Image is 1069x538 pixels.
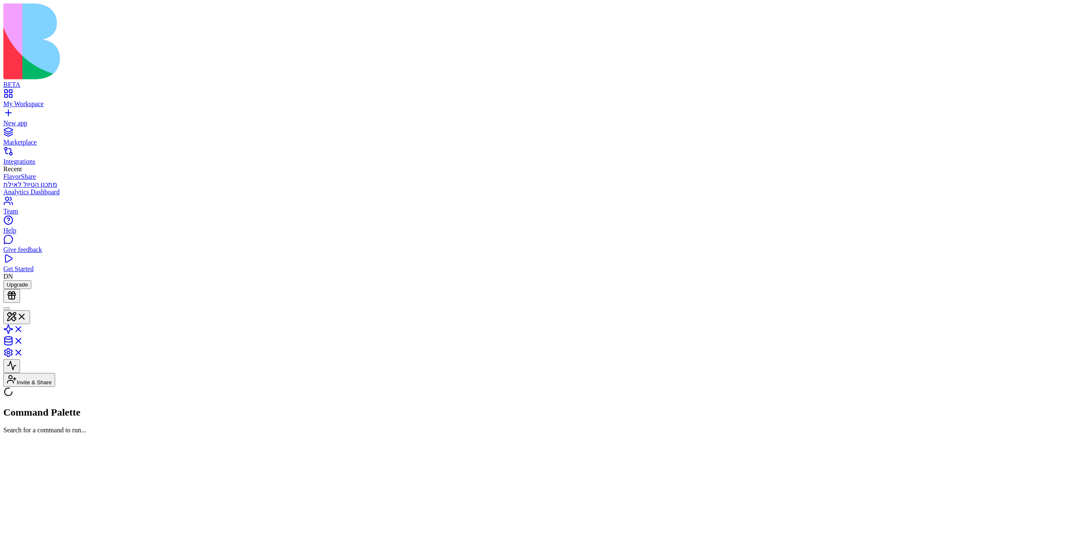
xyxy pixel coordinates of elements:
a: Upgrade [3,281,31,288]
a: Get Started [3,258,1066,273]
div: Get Started [3,265,1066,273]
a: FlavorShare [3,173,1066,180]
a: Give feedback [3,239,1066,254]
a: Marketplace [3,131,1066,146]
div: BETA [3,81,1066,89]
div: Help [3,227,1066,234]
div: Marketplace [3,139,1066,146]
a: Team [3,200,1066,215]
a: New app [3,112,1066,127]
a: Analytics Dashboard [3,188,1066,196]
a: Integrations [3,150,1066,165]
span: DN [3,273,13,280]
a: Help [3,219,1066,234]
a: מתכנן הטיול לאילת [3,180,1066,188]
h2: Command Palette [3,407,1066,418]
button: Invite & Share [3,373,55,387]
a: My Workspace [3,93,1066,108]
a: BETA [3,74,1066,89]
div: Give feedback [3,246,1066,254]
div: New app [3,119,1066,127]
div: Team [3,208,1066,215]
button: Upgrade [3,280,31,289]
div: My Workspace [3,100,1066,108]
img: logo [3,3,339,79]
div: Integrations [3,158,1066,165]
p: Search for a command to run... [3,426,1066,434]
span: Recent [3,165,22,173]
